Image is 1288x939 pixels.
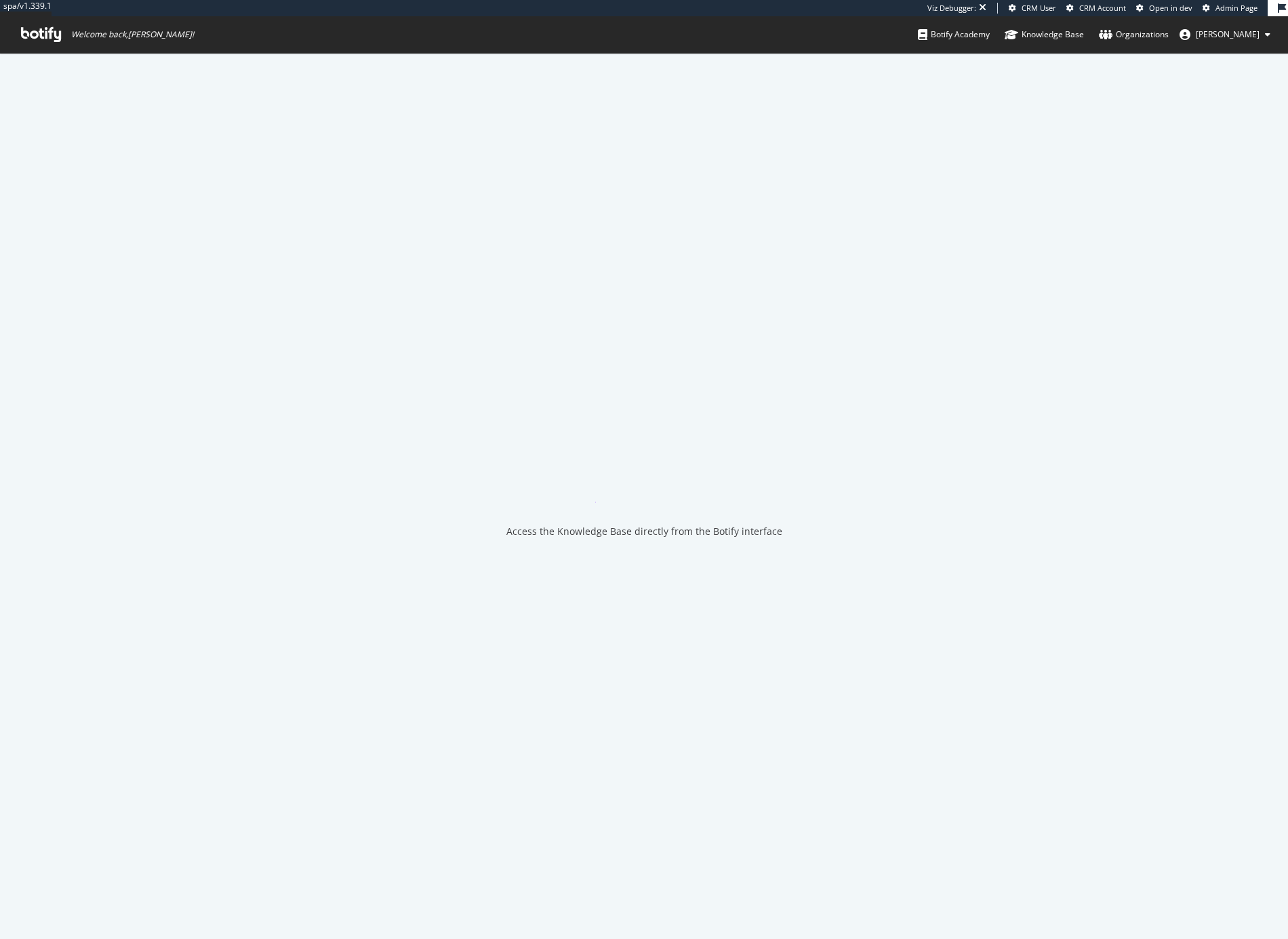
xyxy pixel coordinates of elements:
div: Knowledge Base [1005,28,1084,41]
span: Admin Page [1215,3,1257,13]
button: [PERSON_NAME] [1169,24,1281,45]
span: Welcome back, [PERSON_NAME] ! [71,29,194,40]
div: Access the Knowledge Base directly from the Botify interface [506,525,782,538]
div: animation [595,454,693,503]
span: Open in dev [1149,3,1192,13]
span: CRM Account [1079,3,1126,13]
a: Admin Page [1203,3,1257,14]
span: CRM User [1022,3,1056,13]
a: Organizations [1099,16,1169,53]
div: Viz Debugger: [927,3,976,14]
span: phoebe [1196,28,1260,40]
a: CRM User [1009,3,1056,14]
a: CRM Account [1066,3,1126,14]
a: Open in dev [1136,3,1192,14]
div: Organizations [1099,28,1169,41]
div: Botify Academy [918,28,990,41]
a: Botify Academy [918,16,990,53]
a: Knowledge Base [1005,16,1084,53]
